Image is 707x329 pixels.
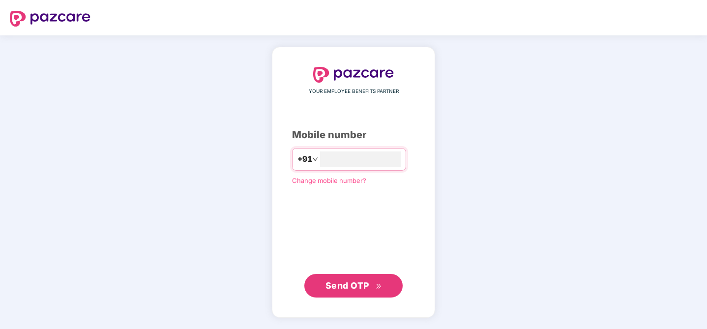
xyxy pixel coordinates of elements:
[10,11,90,27] img: logo
[297,153,312,165] span: +91
[313,67,394,83] img: logo
[309,88,399,95] span: YOUR EMPLOYEE BENEFITS PARTNER
[292,127,415,143] div: Mobile number
[376,283,382,290] span: double-right
[304,274,403,298] button: Send OTPdouble-right
[312,156,318,162] span: down
[292,177,366,184] a: Change mobile number?
[325,280,369,291] span: Send OTP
